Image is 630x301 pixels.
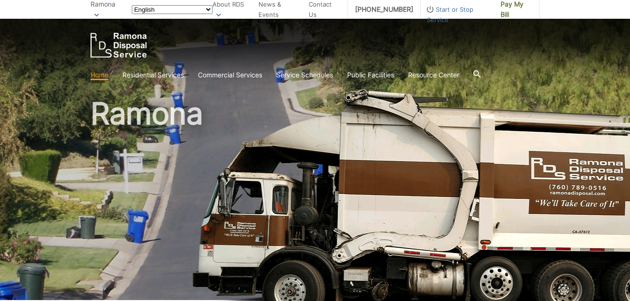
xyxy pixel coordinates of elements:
[347,70,394,80] a: Public Facilities
[122,70,184,80] a: Residential Services
[132,5,213,14] select: Select a language
[198,70,262,80] a: Commercial Services
[276,70,333,80] a: Service Schedules
[91,70,108,80] a: Home
[408,70,459,80] a: Resource Center
[91,33,147,58] a: EDCD logo. Return to the homepage.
